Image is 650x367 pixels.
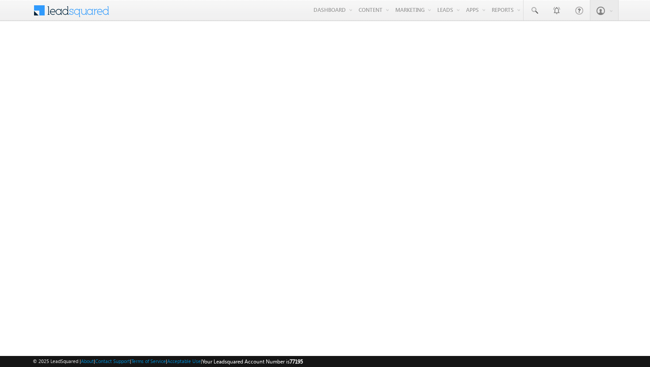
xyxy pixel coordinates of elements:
a: Contact Support [95,358,130,364]
span: 77195 [290,358,303,365]
a: Terms of Service [131,358,166,364]
a: Acceptable Use [167,358,201,364]
span: Your Leadsquared Account Number is [202,358,303,365]
span: © 2025 LeadSquared | | | | | [33,357,303,366]
a: About [81,358,94,364]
